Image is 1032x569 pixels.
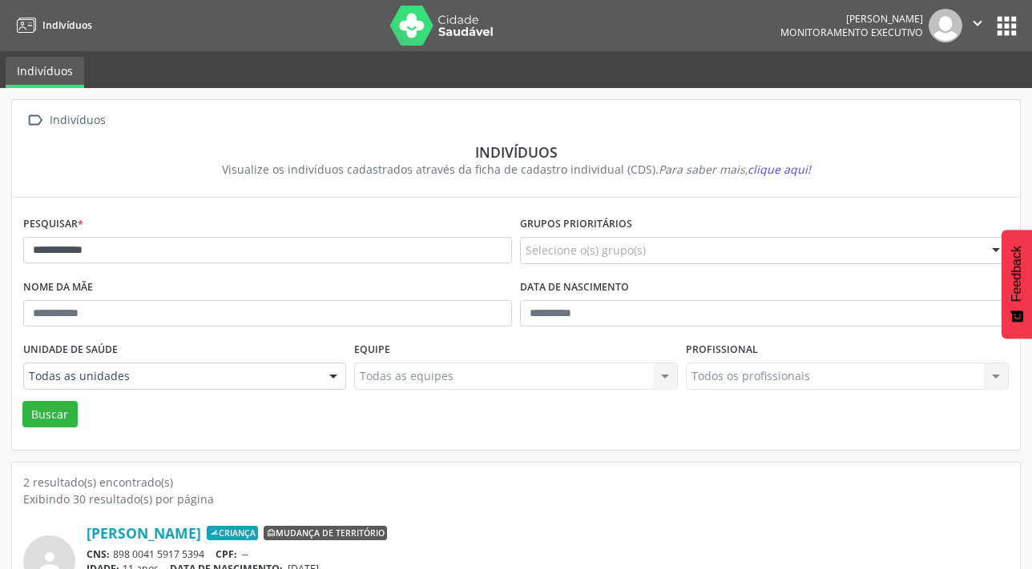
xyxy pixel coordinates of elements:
[23,338,118,363] label: Unidade de saúde
[23,491,1009,507] div: Exibindo 30 resultado(s) por página
[207,526,258,540] span: Criança
[962,9,993,42] button: 
[780,26,923,39] span: Monitoramento Executivo
[686,338,758,363] label: Profissional
[1002,230,1032,339] button: Feedback - Mostrar pesquisa
[87,547,110,561] span: CNS:
[526,242,646,258] span: Selecione o(s) grupo(s)
[216,547,237,561] span: CPF:
[46,109,108,132] div: Indivíduos
[969,14,986,32] i: 
[11,12,92,38] a: Indivíduos
[23,109,46,132] i: 
[929,9,962,42] img: img
[520,212,632,237] label: Grupos prioritários
[242,547,248,561] span: --
[87,524,201,542] a: [PERSON_NAME]
[264,526,387,540] span: Mudança de território
[23,109,108,132] a:  Indivíduos
[659,162,811,177] i: Para saber mais,
[993,12,1021,40] button: apps
[87,547,1009,561] div: 898 0041 5917 5394
[23,275,93,300] label: Nome da mãe
[748,162,811,177] span: clique aqui!
[23,212,83,237] label: Pesquisar
[6,57,84,88] a: Indivíduos
[22,401,78,428] button: Buscar
[1010,246,1024,302] span: Feedback
[42,18,92,32] span: Indivíduos
[34,143,998,161] div: Indivíduos
[520,275,629,300] label: Data de nascimento
[29,368,313,384] span: Todas as unidades
[23,474,1009,491] div: 2 resultado(s) encontrado(s)
[354,338,390,363] label: Equipe
[34,161,998,178] div: Visualize os indivíduos cadastrados através da ficha de cadastro individual (CDS).
[780,12,923,26] div: [PERSON_NAME]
